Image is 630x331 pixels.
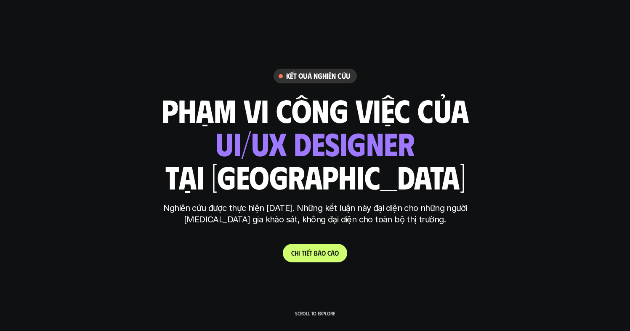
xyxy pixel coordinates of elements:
span: á [331,249,335,257]
a: Chitiếtbáocáo [283,244,347,262]
span: t [309,249,312,257]
span: o [335,249,339,257]
span: b [314,249,318,257]
p: Scroll to explore [295,310,335,316]
h6: Kết quả nghiên cứu [286,71,350,81]
span: ế [306,249,309,257]
h1: tại [GEOGRAPHIC_DATA] [165,159,465,194]
span: i [305,249,306,257]
h1: phạm vi công việc của [162,92,469,128]
span: á [318,249,322,257]
span: h [295,249,298,257]
span: C [291,249,295,257]
span: i [298,249,300,257]
p: Nghiên cứu được thực hiện [DATE]. Những kết luận này đại diện cho những người [MEDICAL_DATA] gia ... [157,203,473,225]
span: t [302,249,305,257]
span: o [322,249,326,257]
span: c [327,249,331,257]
